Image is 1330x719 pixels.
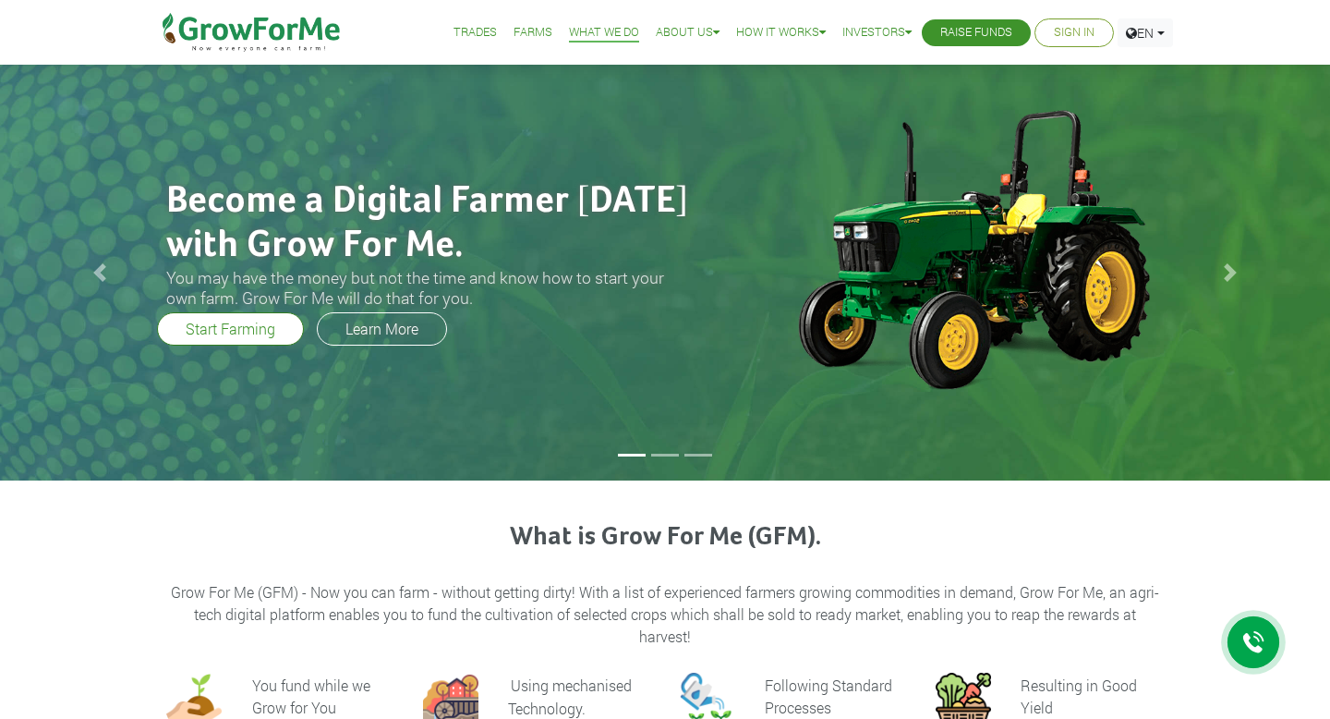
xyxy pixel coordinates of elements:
h6: You fund while we Grow for You [252,676,370,717]
a: EN [1118,18,1173,47]
a: What We Do [569,23,639,43]
p: Grow For Me (GFM) - Now you can farm - without getting dirty! With a list of experienced farmers ... [169,581,1161,648]
a: How it Works [736,23,826,43]
a: Trades [453,23,497,43]
a: Sign In [1054,23,1094,43]
p: Using mechanised Technology. [508,676,632,719]
a: Farms [514,23,552,43]
a: Raise Funds [940,23,1012,43]
a: Start Farming [157,312,304,346]
h6: Following Standard Processes [765,676,892,717]
a: Learn More [317,312,447,346]
img: growforme image [767,101,1178,396]
h2: Become a Digital Farmer [DATE] with Grow For Me. [166,179,693,268]
h3: You may have the money but not the time and know how to start your own farm. Grow For Me will do ... [166,268,693,307]
h6: Resulting in Good Yield [1021,676,1137,717]
a: Investors [842,23,912,43]
a: About Us [656,23,719,43]
h3: What is Grow For Me (GFM). [169,522,1161,554]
